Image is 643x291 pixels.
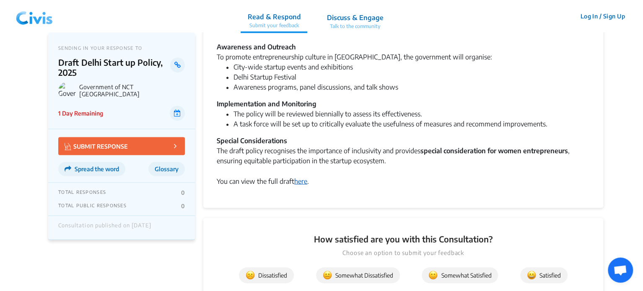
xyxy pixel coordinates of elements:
[294,177,307,185] a: here
[428,270,491,280] span: Somewhat Satisfied
[58,82,76,99] img: Government of NCT Delhi logo
[75,165,119,173] span: Spread the word
[65,143,71,150] img: Vector.jpg
[316,267,400,283] button: Somewhat Dissatisfied
[422,267,498,283] button: Somewhat Satisfied
[181,202,185,209] p: 0
[575,10,630,23] button: Log In / Sign Up
[58,222,151,233] div: Consultation published on [DATE]
[527,270,536,280] img: satisfied.svg
[181,189,185,196] p: 0
[233,119,590,129] li: A task force will be set up to critically evaluate the usefulness of measures and recommend impro...
[217,136,590,176] div: The draft policy recognises the importance of inclusivity and provides , ensuring equitable parti...
[217,136,287,145] strong: Special Considerations
[246,270,255,280] img: dissatisfied.svg
[233,109,590,119] li: The policy will be reviewed biennially to assess its effectiveness.
[217,100,316,108] strong: Implementation and Monitoring
[247,22,301,29] p: Submit your feedback
[58,109,103,118] p: 1 Day Remaining
[58,45,185,51] p: SENDING IN YOUR RESPONSE TO
[217,176,590,186] div: You can view the full draft .
[233,82,590,92] li: Awareness programs, panel discussions, and talk shows
[58,202,127,209] p: TOTAL PUBLIC RESPONSES
[323,270,332,280] img: somewhat_dissatisfied.svg
[327,13,383,23] p: Discuss & Engage
[608,258,633,283] a: Open chat
[217,22,590,62] div: The will serve as the for policy implementation. To promote entrepreneurship culture in [GEOGRAPH...
[217,43,296,51] strong: Awareness and Outreach
[233,62,590,72] li: City-wide startup events and exhibitions
[217,233,590,245] p: How satisfied are you with this Consultation?
[58,57,170,77] p: Draft Delhi Start up Policy, 2025
[58,162,125,176] button: Spread the word
[58,189,106,196] p: TOTAL RESPONSES
[155,165,179,173] span: Glossary
[148,162,185,176] button: Glossary
[428,270,438,280] img: somewhat_satisfied.svg
[217,248,590,257] p: Choose an option to submit your feedback
[13,4,56,29] img: navlogo.png
[79,83,185,98] p: Government of NCT [GEOGRAPHIC_DATA]
[323,270,393,280] span: Somewhat Dissatisfied
[65,141,128,151] p: SUBMIT RESPONSE
[246,270,287,280] span: Dissatisfied
[239,267,294,283] button: Dissatisfied
[233,72,590,82] li: Delhi Startup Festival
[247,12,301,22] p: Read & Respond
[527,270,561,280] span: Satisfied
[327,23,383,30] p: Talk to the community
[520,267,568,283] button: Satisfied
[420,147,568,155] strong: special consideration for women entrepreneurs
[58,137,185,155] button: SUBMIT RESPONSE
